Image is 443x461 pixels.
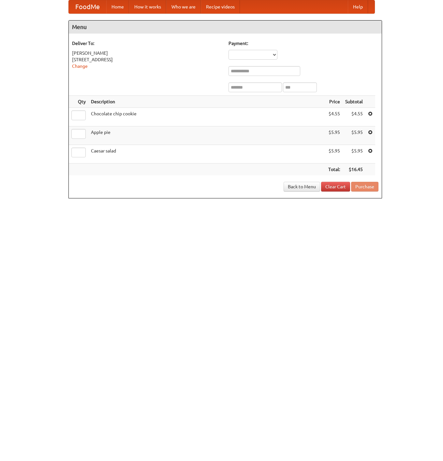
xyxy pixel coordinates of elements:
[69,21,382,34] h4: Menu
[129,0,166,13] a: How it works
[326,145,343,164] td: $5.95
[326,96,343,108] th: Price
[88,108,326,126] td: Chocolate chip cookie
[229,40,378,47] h5: Payment:
[343,164,365,176] th: $16.45
[343,145,365,164] td: $5.95
[166,0,201,13] a: Who we are
[106,0,129,13] a: Home
[201,0,240,13] a: Recipe videos
[348,0,368,13] a: Help
[326,126,343,145] td: $5.95
[326,108,343,126] td: $4.55
[351,182,378,192] button: Purchase
[284,182,320,192] a: Back to Menu
[88,126,326,145] td: Apple pie
[72,64,88,69] a: Change
[88,96,326,108] th: Description
[72,50,222,56] div: [PERSON_NAME]
[343,108,365,126] td: $4.55
[343,96,365,108] th: Subtotal
[343,126,365,145] td: $5.95
[69,96,88,108] th: Qty
[321,182,350,192] a: Clear Cart
[326,164,343,176] th: Total:
[72,40,222,47] h5: Deliver To:
[69,0,106,13] a: FoodMe
[72,56,222,63] div: [STREET_ADDRESS]
[88,145,326,164] td: Caesar salad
